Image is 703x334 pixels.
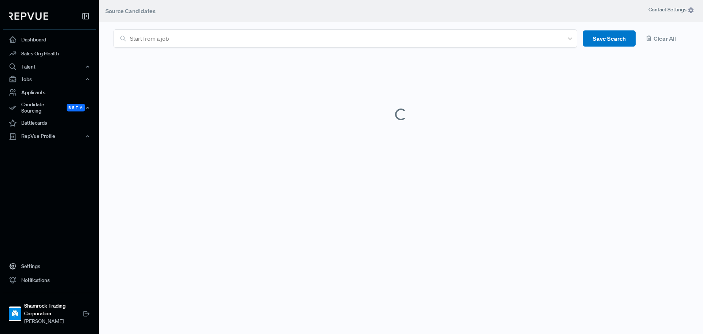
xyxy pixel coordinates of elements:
[3,116,96,130] a: Battlecards
[3,60,96,73] button: Talent
[67,104,85,111] span: Beta
[9,12,48,20] img: RepVue
[641,30,688,47] button: Clear All
[3,85,96,99] a: Applicants
[3,259,96,273] a: Settings
[105,7,156,15] span: Source Candidates
[3,73,96,85] button: Jobs
[3,273,96,287] a: Notifications
[24,318,83,325] span: [PERSON_NAME]
[3,293,96,328] a: Shamrock Trading CorporationShamrock Trading Corporation[PERSON_NAME]
[3,99,96,116] div: Candidate Sourcing
[583,30,636,47] button: Save Search
[3,130,96,143] button: RepVue Profile
[648,6,694,14] span: Contact Settings
[3,47,96,60] a: Sales Org Health
[3,33,96,47] a: Dashboard
[9,308,21,320] img: Shamrock Trading Corporation
[3,99,96,116] button: Candidate Sourcing Beta
[24,302,83,318] strong: Shamrock Trading Corporation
